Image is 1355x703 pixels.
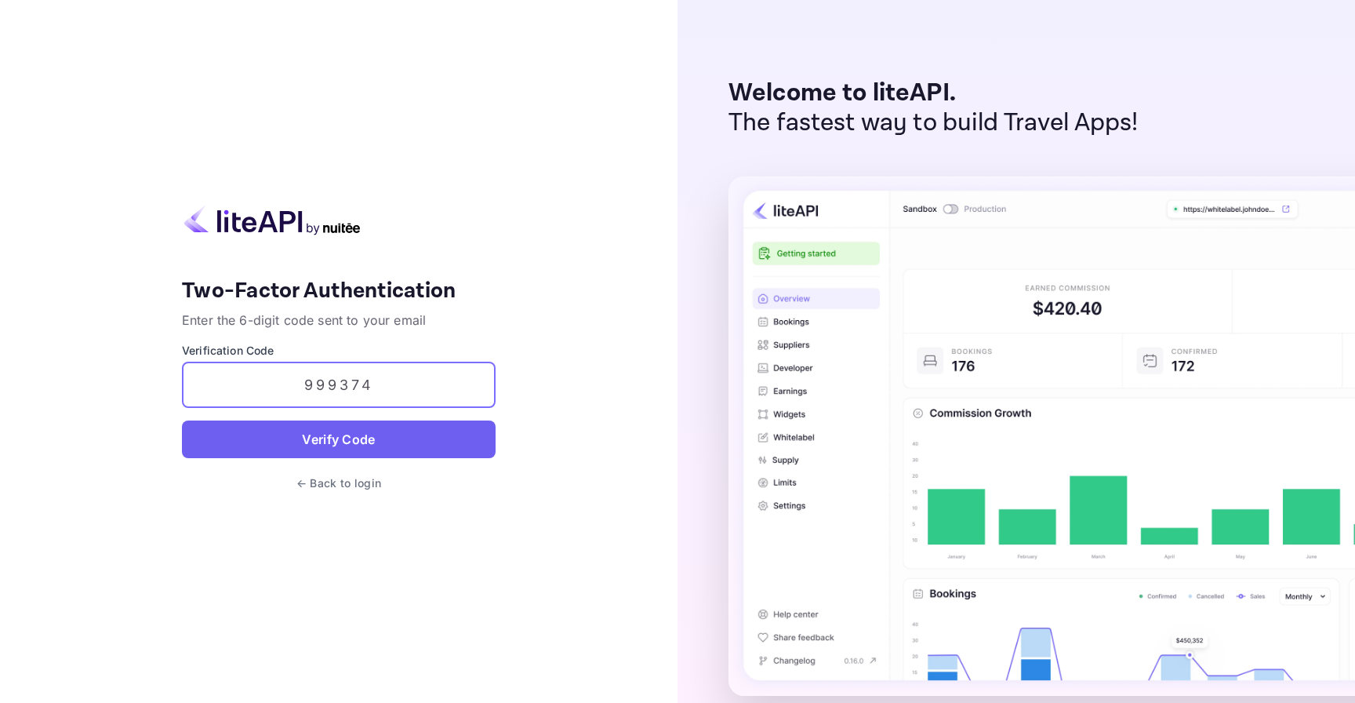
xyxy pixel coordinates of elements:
[728,78,1139,108] p: Welcome to liteAPI.
[182,205,362,235] img: liteapi
[182,421,496,458] button: Verify Code
[182,278,496,305] h4: Two-Factor Authentication
[182,311,496,330] p: Enter the 6-digit code sent to your email
[182,342,496,359] label: Verification Code
[182,362,496,408] input: Enter 6-digit code
[287,468,391,498] button: ← Back to login
[728,108,1139,138] p: The fastest way to build Travel Apps!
